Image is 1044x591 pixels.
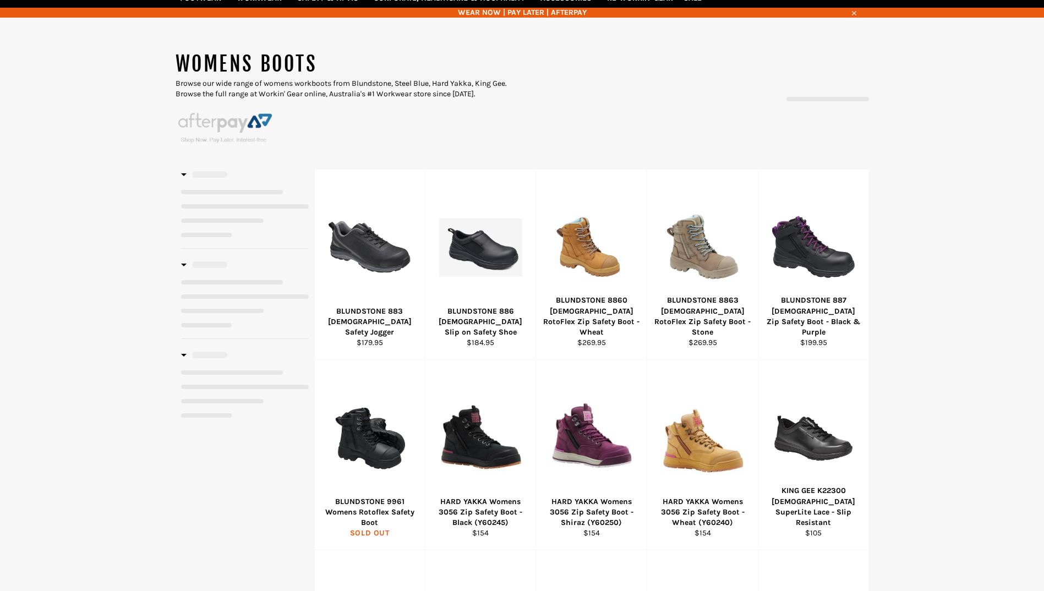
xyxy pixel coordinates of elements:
p: Browse our wide range of womens workboots from Blundstone, Steel Blue, Hard Yakka, King Gee. Brow... [176,78,522,100]
a: Workin Gear - HARD YAKKA Womens 3056 Zip Safety Boot - Black HARD YAKKA Womens 3056 Zip Safety Bo... [425,360,536,550]
div: BLUNDSTONE 883 [DEMOGRAPHIC_DATA] Safety Jogger [321,306,418,338]
img: BLUNDSTONE 8863 Ladies RotoFlex Zip Safety Boot - Stone - Workin' Gear [661,206,744,288]
img: Workin Gear - HARD YAKKA Womens 3056 Zip Safety Boot - Black [439,397,522,480]
a: Workin Gear - HARD YAKKA Womens 3056 Lace Zip Safety Boot - Wheat HARD YAKKA Womens 3056 Zip Safe... [647,360,758,550]
div: $154 [433,528,529,538]
img: Workin Gear - HARD YAKKA Womens 3056 Zip Safety Boot - Shiraz [550,397,633,480]
div: BLUNDSTONE 8863 [DEMOGRAPHIC_DATA] RotoFlex Zip Safety Boot - Stone [654,295,751,337]
a: Workin Gear BLUNDSTONE 883 Ladies Safety Jogger BLUNDSTONE 883 [DEMOGRAPHIC_DATA] Safety Jogger $... [314,169,425,360]
div: $154 [654,528,751,538]
div: $199.95 [765,337,862,348]
a: BLUNDSTONE 887 Ladies Zip Safety Boot - Black & Purple BLUNDSTONE 887 [DEMOGRAPHIC_DATA] Zip Safe... [758,169,869,360]
img: Workin Gear BLUNDSTONE 883 Ladies Safety Jogger [329,206,412,289]
img: BLUNDSTONE 887 Ladies Zip Safety Boot - Black & Purple [772,206,855,289]
div: BLUNDSTONE 887 [DEMOGRAPHIC_DATA] Zip Safety Boot - Black & Purple [765,295,862,337]
div: $179.95 [321,337,418,348]
div: BLUNDSTONE 886 [DEMOGRAPHIC_DATA] Slip on Safety Shoe [433,306,529,338]
div: $154 [543,528,640,538]
a: BLUNDSTONE 9961 Womens Rotoflex Safety Boot - Workin' Gear BLUNDSTONE 9961 Womens Rotoflex Safety... [314,360,425,550]
a: BLUNDSTONE 886 Ladies Slip on Safety Shoe - Workin' Gear BLUNDSTONE 886 [DEMOGRAPHIC_DATA] Slip o... [425,169,536,360]
img: Workin Gear - HARD YAKKA Womens 3056 Lace Zip Safety Boot - Wheat [661,397,744,480]
img: KING GEE K22300 Ladies SuperLite Lace - Workin Gear [772,413,855,463]
div: HARD YAKKA Womens 3056 Zip Safety Boot - Shiraz (Y60250) [543,496,640,528]
div: KING GEE K22300 [DEMOGRAPHIC_DATA] SuperLite Lace - Slip Resistant [765,485,862,528]
img: BLUNDSTONE 8860 Ladies RotoFlex Zip Safety Boot - Wheat - Workin' Gear [550,206,633,289]
a: BLUNDSTONE 8860 Ladies RotoFlex Zip Safety Boot - Wheat - Workin' Gear BLUNDSTONE 8860 [DEMOGRAPH... [536,169,647,360]
a: Workin Gear - HARD YAKKA Womens 3056 Zip Safety Boot - Shiraz HARD YAKKA Womens 3056 Zip Safety B... [536,360,647,550]
div: $184.95 [433,337,529,348]
div: HARD YAKKA Womens 3056 Zip Safety Boot - Black (Y60245) [433,496,529,528]
div: $105 [765,528,862,538]
div: BLUNDSTONE 8860 [DEMOGRAPHIC_DATA] RotoFlex Zip Safety Boot - Wheat [543,295,640,337]
div: Sold Out [321,528,418,538]
img: BLUNDSTONE 9961 Womens Rotoflex Safety Boot - Workin' Gear [329,396,412,480]
span: WEAR NOW | PAY LATER | AFTERPAY [176,7,869,18]
div: $269.95 [654,337,751,348]
a: BLUNDSTONE 8863 Ladies RotoFlex Zip Safety Boot - Stone - Workin' Gear BLUNDSTONE 8863 [DEMOGRAPH... [647,169,758,360]
img: BLUNDSTONE 886 Ladies Slip on Safety Shoe - Workin' Gear [439,218,522,277]
h1: WOMENS BOOTS [176,51,522,78]
a: KING GEE K22300 Ladies SuperLite Lace - Workin Gear KING GEE K22300 [DEMOGRAPHIC_DATA] SuperLite ... [758,360,869,550]
div: BLUNDSTONE 9961 Womens Rotoflex Safety Boot [321,496,418,528]
div: $269.95 [543,337,640,348]
div: HARD YAKKA Womens 3056 Zip Safety Boot - Wheat (Y60240) [654,496,751,528]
